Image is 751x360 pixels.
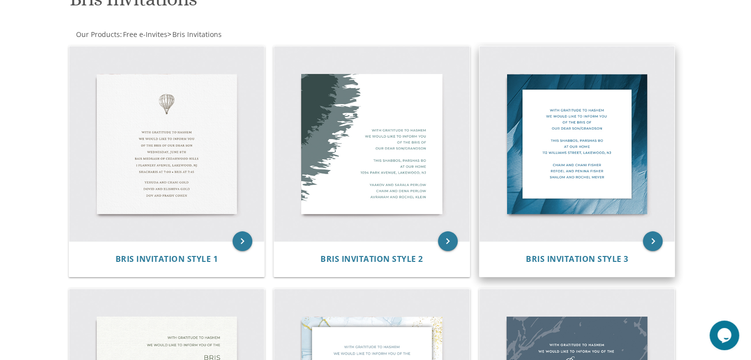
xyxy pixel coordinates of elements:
[171,30,222,39] a: Bris Invitations
[320,253,423,264] span: Bris Invitation Style 2
[122,30,167,39] a: Free e-Invites
[116,253,218,264] span: Bris Invitation Style 1
[320,254,423,264] a: Bris Invitation Style 2
[438,231,458,251] a: keyboard_arrow_right
[123,30,167,39] span: Free e-Invites
[526,253,629,264] span: Bris Invitation Style 3
[274,46,470,242] img: Bris Invitation Style 2
[643,231,663,251] a: keyboard_arrow_right
[69,46,265,242] img: Bris Invitation Style 1
[167,30,222,39] span: >
[526,254,629,264] a: Bris Invitation Style 3
[75,30,120,39] a: Our Products
[68,30,376,39] div: :
[116,254,218,264] a: Bris Invitation Style 1
[172,30,222,39] span: Bris Invitations
[710,321,741,350] iframe: chat widget
[479,46,675,242] img: Bris Invitation Style 3
[233,231,252,251] a: keyboard_arrow_right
